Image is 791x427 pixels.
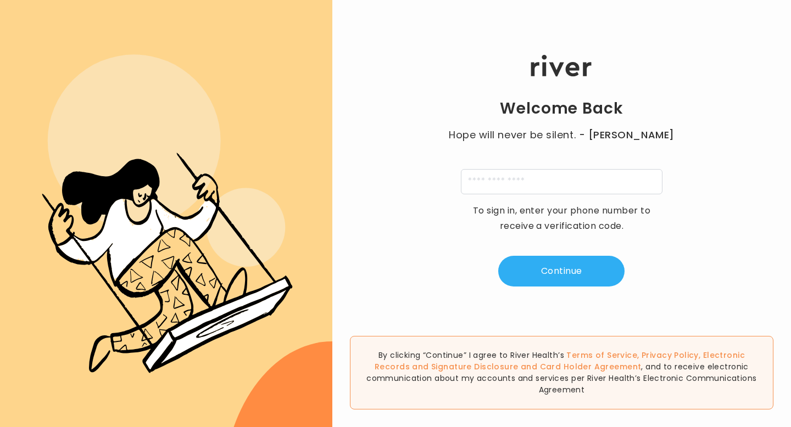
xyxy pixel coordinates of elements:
[465,203,658,234] p: To sign in, enter your phone number to receive a verification code.
[566,350,637,361] a: Terms of Service
[438,127,685,143] p: Hope will never be silent.
[500,99,623,119] h1: Welcome Back
[498,256,625,286] button: Continue
[350,336,773,409] div: By clicking “Continue” I agree to River Health’s
[540,361,642,372] a: Card Holder Agreement
[366,361,756,395] span: , and to receive electronic communication about my accounts and services per River Health’s Elect...
[642,350,699,361] a: Privacy Policy
[579,127,675,143] span: - [PERSON_NAME]
[375,350,745,372] span: , , and
[375,350,745,372] a: Electronic Records and Signature Disclosure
